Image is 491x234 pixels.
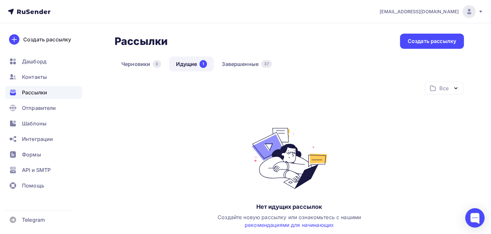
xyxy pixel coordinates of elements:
[218,214,361,228] span: Создайте новую рассылку или ознакомьтесь с нашими
[115,35,168,48] h2: Рассылки
[5,55,82,68] a: Дашборд
[439,84,448,92] div: Все
[256,203,322,211] div: Нет идущих рассылок
[22,216,45,224] span: Telegram
[169,57,214,71] a: Идущие1
[215,57,279,71] a: Завершенные37
[380,5,483,18] a: [EMAIL_ADDRESS][DOMAIN_NAME]
[22,73,47,81] span: Контакты
[5,86,82,99] a: Рассылки
[261,60,272,68] div: 37
[22,135,53,143] span: Интеграции
[199,60,207,68] div: 1
[5,70,82,83] a: Контакты
[408,37,456,45] div: Создать рассылку
[22,89,47,96] span: Рассылки
[23,36,71,43] div: Создать рассылку
[22,182,44,189] span: Помощь
[5,148,82,161] a: Формы
[380,8,459,15] span: [EMAIL_ADDRESS][DOMAIN_NAME]
[5,101,82,114] a: Отправители
[22,151,41,158] span: Формы
[245,222,334,228] a: рекомендациями для начинающих
[22,104,56,112] span: Отправители
[115,57,168,71] a: Черновики0
[22,58,46,65] span: Дашборд
[153,60,161,68] div: 0
[425,82,464,94] button: Все
[22,166,51,174] span: API и SMTP
[22,120,46,127] span: Шаблоны
[5,117,82,130] a: Шаблоны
